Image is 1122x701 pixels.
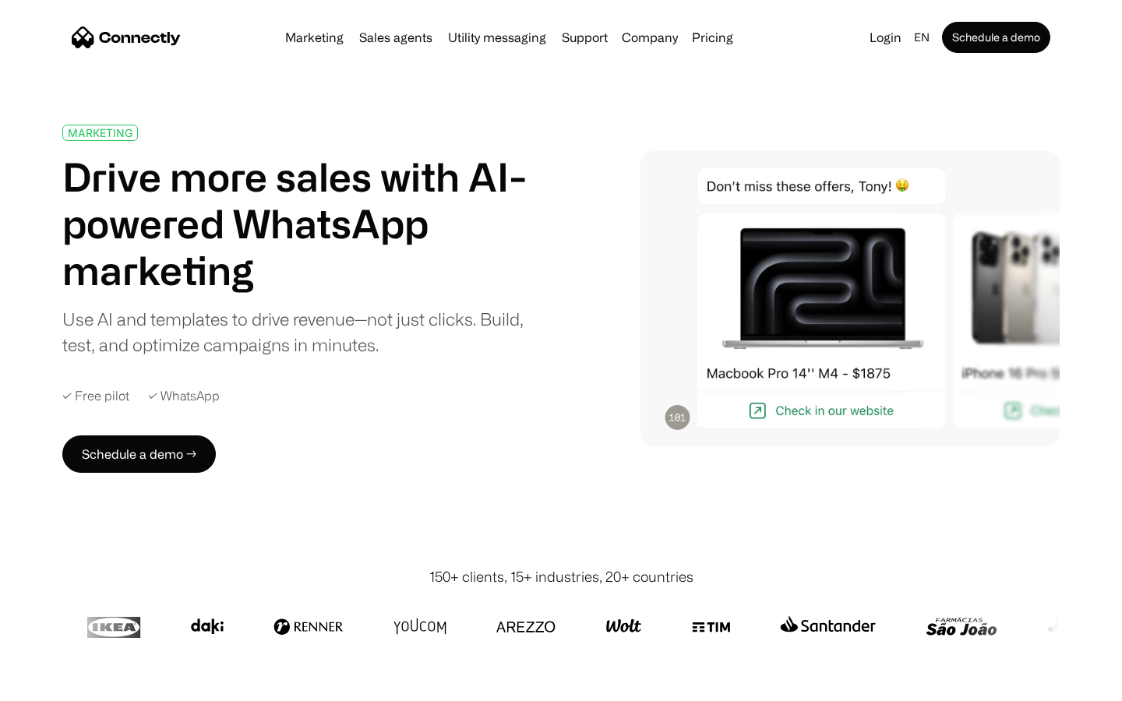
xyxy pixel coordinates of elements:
[686,31,739,44] a: Pricing
[16,672,93,696] aside: Language selected: English
[62,389,129,403] div: ✓ Free pilot
[353,31,439,44] a: Sales agents
[62,153,544,294] h1: Drive more sales with AI-powered WhatsApp marketing
[62,306,544,358] div: Use AI and templates to drive revenue—not just clicks. Build, test, and optimize campaigns in min...
[62,435,216,473] a: Schedule a demo →
[31,674,93,696] ul: Language list
[429,566,693,587] div: 150+ clients, 15+ industries, 20+ countries
[863,26,908,48] a: Login
[68,127,132,139] div: MARKETING
[279,31,350,44] a: Marketing
[148,389,220,403] div: ✓ WhatsApp
[622,26,678,48] div: Company
[914,26,930,48] div: en
[442,31,552,44] a: Utility messaging
[556,31,614,44] a: Support
[942,22,1050,53] a: Schedule a demo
